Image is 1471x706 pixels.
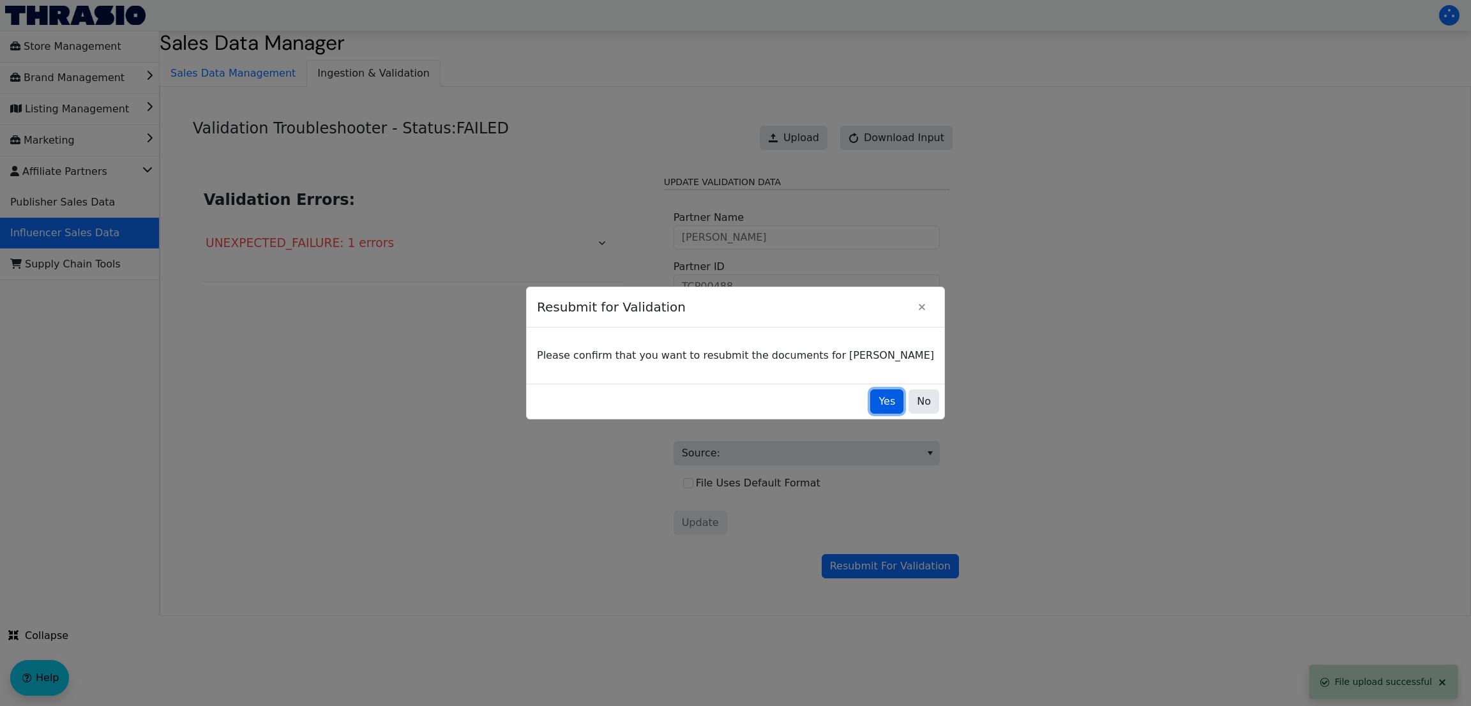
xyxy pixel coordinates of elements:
[879,394,895,409] span: Yes
[917,394,931,409] span: No
[537,291,910,323] span: Resubmit for Validation
[910,295,934,319] button: Close
[870,389,903,414] button: Yes
[537,348,934,363] p: Please confirm that you want to resubmit the documents for [PERSON_NAME]
[909,389,939,414] button: No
